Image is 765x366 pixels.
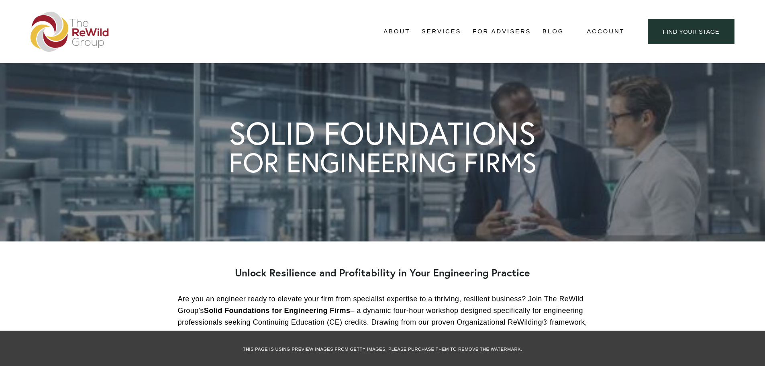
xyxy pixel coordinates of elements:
strong: Unlock Resilience and Profitability in Your Engineering Practice [235,266,530,279]
a: folder dropdown [384,26,410,38]
a: Account [587,26,624,37]
span: This page is using preview images from Getty Images. Please purchase them to remove the watermark. [243,347,522,352]
a: folder dropdown [422,26,461,38]
strong: Solid Foundations for Engineering Firms [204,307,351,315]
a: find your stage [648,19,734,44]
h1: FOR ENGINEERING FIRMS [229,149,537,176]
a: Blog [543,26,564,38]
span: About [384,26,410,37]
p: Are you an engineer ready to elevate your firm from specialist expertise to a thriving, resilient... [178,293,588,351]
span: Services [422,26,461,37]
h1: SOLID FOUNDATIONS [229,117,536,149]
img: The ReWild Group [31,12,109,52]
a: For Advisers [473,26,531,38]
